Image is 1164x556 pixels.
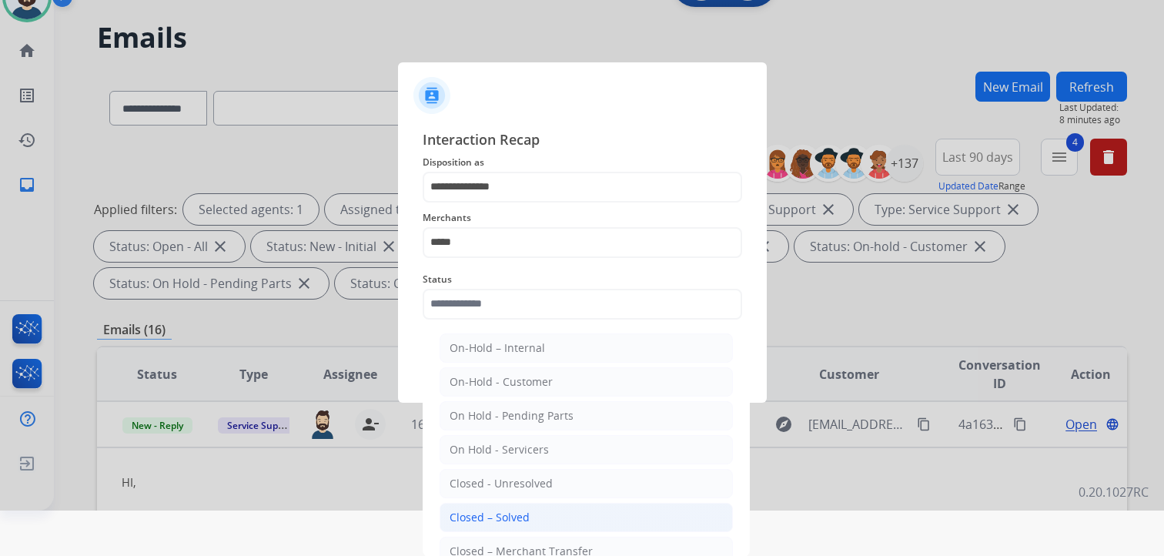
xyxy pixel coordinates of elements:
[450,510,530,525] div: Closed – Solved
[1079,483,1149,501] p: 0.20.1027RC
[450,476,553,491] div: Closed - Unresolved
[423,270,742,289] span: Status
[450,340,545,356] div: On-Hold – Internal
[413,77,450,114] img: contactIcon
[423,209,742,227] span: Merchants
[423,129,742,153] span: Interaction Recap
[450,408,574,424] div: On Hold - Pending Parts
[450,442,549,457] div: On Hold - Servicers
[423,153,742,172] span: Disposition as
[450,374,553,390] div: On-Hold - Customer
